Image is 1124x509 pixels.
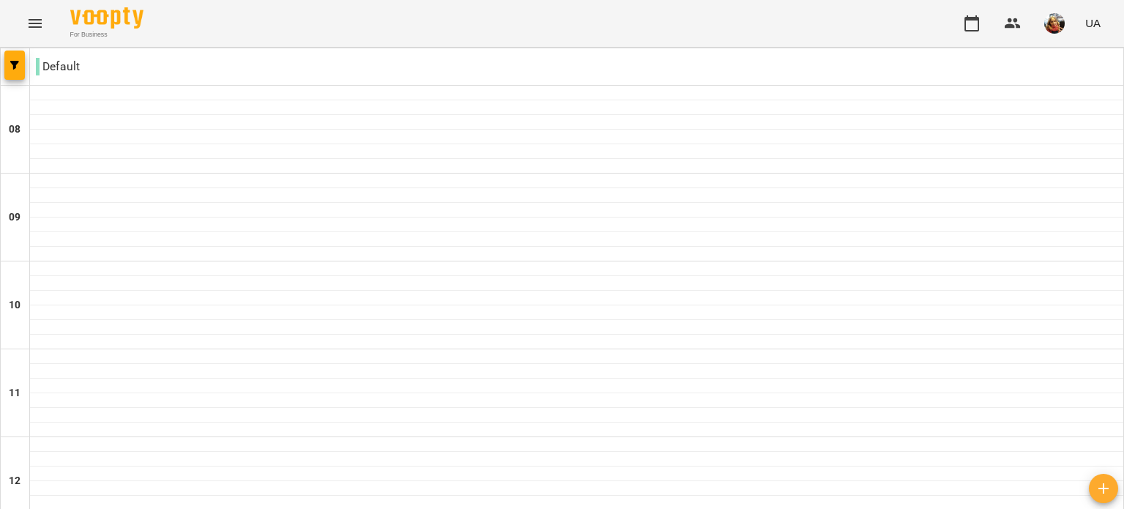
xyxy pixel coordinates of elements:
[36,58,80,75] p: Default
[1079,10,1106,37] button: UA
[1085,15,1101,31] span: UA
[70,7,143,29] img: Voopty Logo
[70,30,143,40] span: For Business
[18,6,53,41] button: Menu
[9,473,20,489] h6: 12
[9,209,20,226] h6: 09
[9,385,20,401] h6: 11
[1089,474,1118,503] button: Створити урок
[1044,13,1065,34] img: edc150b1e3960c0f40dc8d3aa1737096.jpeg
[9,297,20,313] h6: 10
[9,122,20,138] h6: 08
